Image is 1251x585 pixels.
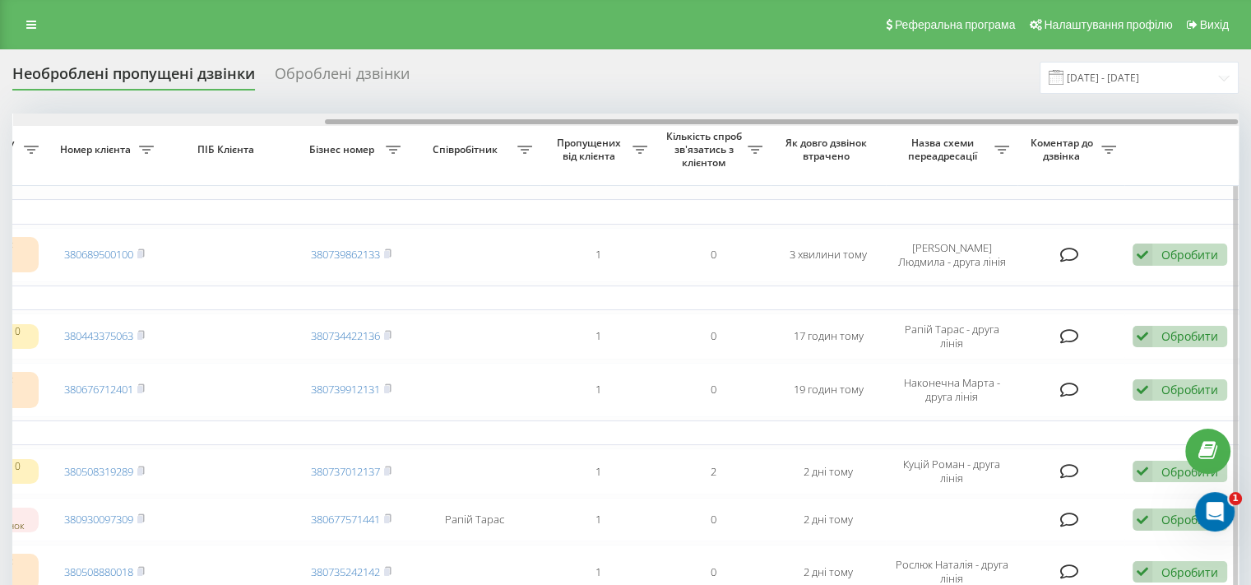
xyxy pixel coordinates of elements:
[1161,328,1218,344] div: Обробити
[540,228,656,282] td: 1
[664,130,748,169] span: Кількість спроб зв'язатись з клієнтом
[656,228,771,282] td: 0
[656,448,771,494] td: 2
[784,137,873,162] span: Як довго дзвінок втрачено
[311,328,380,343] a: 380734422136
[771,363,886,417] td: 19 годин тому
[656,313,771,360] td: 0
[1195,492,1235,532] iframe: Intercom live chat
[886,313,1017,360] td: Рапій Тарас - друга лінія
[1161,564,1218,580] div: Обробити
[1229,492,1242,505] span: 1
[1200,18,1229,31] span: Вихід
[64,464,133,479] a: 380508319289
[540,313,656,360] td: 1
[417,143,517,156] span: Співробітник
[1044,18,1172,31] span: Налаштування профілю
[64,564,133,579] a: 380508880018
[55,143,139,156] span: Номер клієнта
[311,382,380,397] a: 380739912131
[64,512,133,527] a: 380930097309
[64,247,133,262] a: 380689500100
[64,382,133,397] a: 380676712401
[1161,464,1218,480] div: Обробити
[886,228,1017,282] td: [PERSON_NAME] Людмила - друга лінія
[771,448,886,494] td: 2 дні тому
[275,65,410,91] div: Оброблені дзвінки
[1161,382,1218,397] div: Обробити
[540,448,656,494] td: 1
[1026,137,1101,162] span: Коментар до дзвінка
[540,498,656,541] td: 1
[894,137,994,162] span: Назва схеми переадресації
[771,228,886,282] td: 3 хвилини тому
[656,498,771,541] td: 0
[771,498,886,541] td: 2 дні тому
[540,363,656,417] td: 1
[64,328,133,343] a: 380443375063
[895,18,1016,31] span: Реферальна програма
[1161,247,1218,262] div: Обробити
[176,143,280,156] span: ПІБ Клієнта
[549,137,632,162] span: Пропущених від клієнта
[1161,512,1218,527] div: Обробити
[886,363,1017,417] td: Наконечна Марта - друга лінія
[311,464,380,479] a: 380737012137
[771,313,886,360] td: 17 годин тому
[311,512,380,527] a: 380677571441
[311,247,380,262] a: 380739862133
[302,143,386,156] span: Бізнес номер
[12,65,255,91] div: Необроблені пропущені дзвінки
[409,498,540,541] td: Рапій Тарас
[311,564,380,579] a: 380735242142
[886,448,1017,494] td: Куцій Роман - друга лінія
[656,363,771,417] td: 0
